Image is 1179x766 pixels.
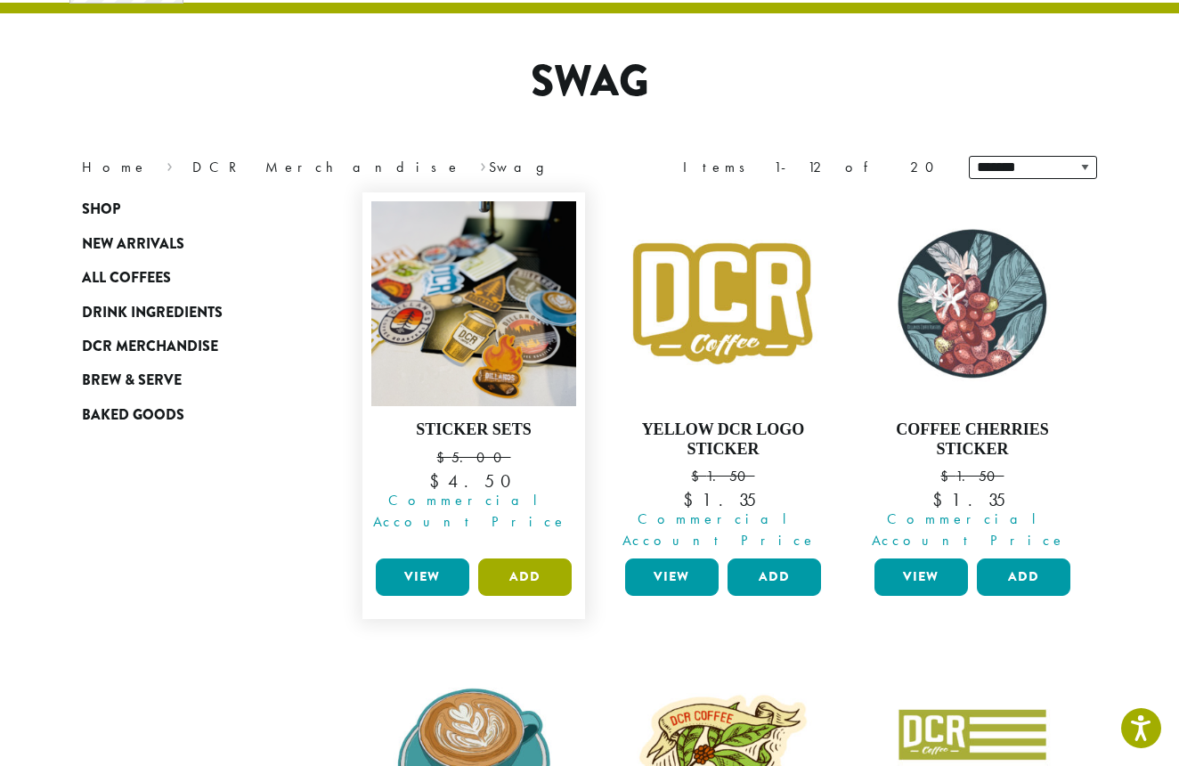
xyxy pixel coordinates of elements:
span: › [480,151,486,178]
a: View [625,558,719,596]
button: Add [478,558,572,596]
a: Baked Goods [82,398,296,432]
a: View [874,558,968,596]
img: 2022-All-Stickers-02-e1662580954888-300x300.png [371,201,576,406]
a: Coffee Cherries Sticker $1.50 Commercial Account Price [870,201,1075,551]
bdi: 1.50 [940,467,1004,485]
a: Home [82,158,148,176]
a: Brew & Serve [82,363,296,397]
span: $ [683,488,702,511]
span: New Arrivals [82,233,184,256]
span: Shop [82,199,120,221]
h4: Coffee Cherries Sticker [870,420,1075,459]
h4: Sticker Sets [371,420,576,440]
a: All Coffees [82,261,296,295]
a: View [376,558,469,596]
span: $ [691,467,706,485]
span: $ [436,448,451,467]
button: Add [728,558,821,596]
span: Commercial Account Price [364,490,576,533]
img: Coffee-Cherries-Sticker-300x300.jpg [870,201,1075,406]
span: All Coffees [82,267,171,289]
bdi: 1.35 [683,488,762,511]
nav: Breadcrumb [82,157,563,178]
a: Shop [82,192,296,226]
button: Add [977,558,1070,596]
span: › [167,151,173,178]
span: Brew & Serve [82,370,182,392]
span: $ [932,488,951,511]
bdi: 5.00 [436,448,510,467]
span: $ [429,469,448,493]
span: Commercial Account Price [863,509,1075,551]
bdi: 1.35 [932,488,1012,511]
div: Items 1-12 of 20 [683,157,942,178]
span: DCR Merchandise [82,336,218,358]
a: DCR Merchandise [82,330,296,363]
a: Drink Ingredients [82,295,296,329]
h4: Yellow DCR Logo Sticker [621,420,825,459]
h1: Swag [69,56,1110,108]
bdi: 4.50 [429,469,518,493]
span: Baked Goods [82,404,184,427]
bdi: 1.50 [691,467,754,485]
span: $ [940,467,955,485]
a: Sticker Sets $5.00 Commercial Account Price [371,201,576,551]
a: Yellow DCR Logo Sticker $1.50 Commercial Account Price [621,201,825,551]
a: New Arrivals [82,227,296,261]
img: Yellow-DCR-Logo-Sticker-300x300.jpg [621,201,825,406]
a: DCR Merchandise [192,158,461,176]
span: Commercial Account Price [614,509,825,551]
span: Drink Ingredients [82,302,223,324]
